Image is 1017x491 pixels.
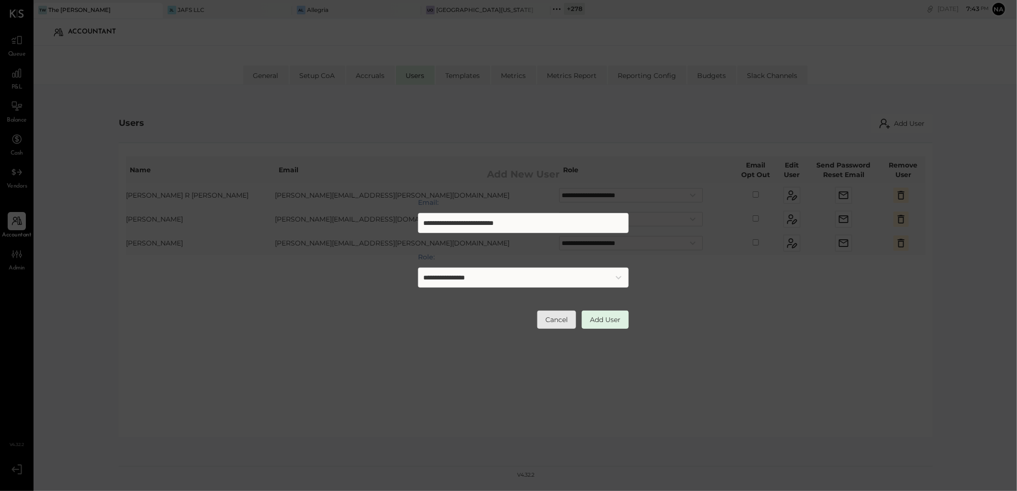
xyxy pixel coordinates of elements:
h2: Add New User [418,162,629,186]
button: Add User [582,311,629,329]
label: Email: [418,198,629,207]
div: Add User Modal [404,148,643,343]
button: Cancel [537,311,576,329]
label: Role: [418,252,629,262]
